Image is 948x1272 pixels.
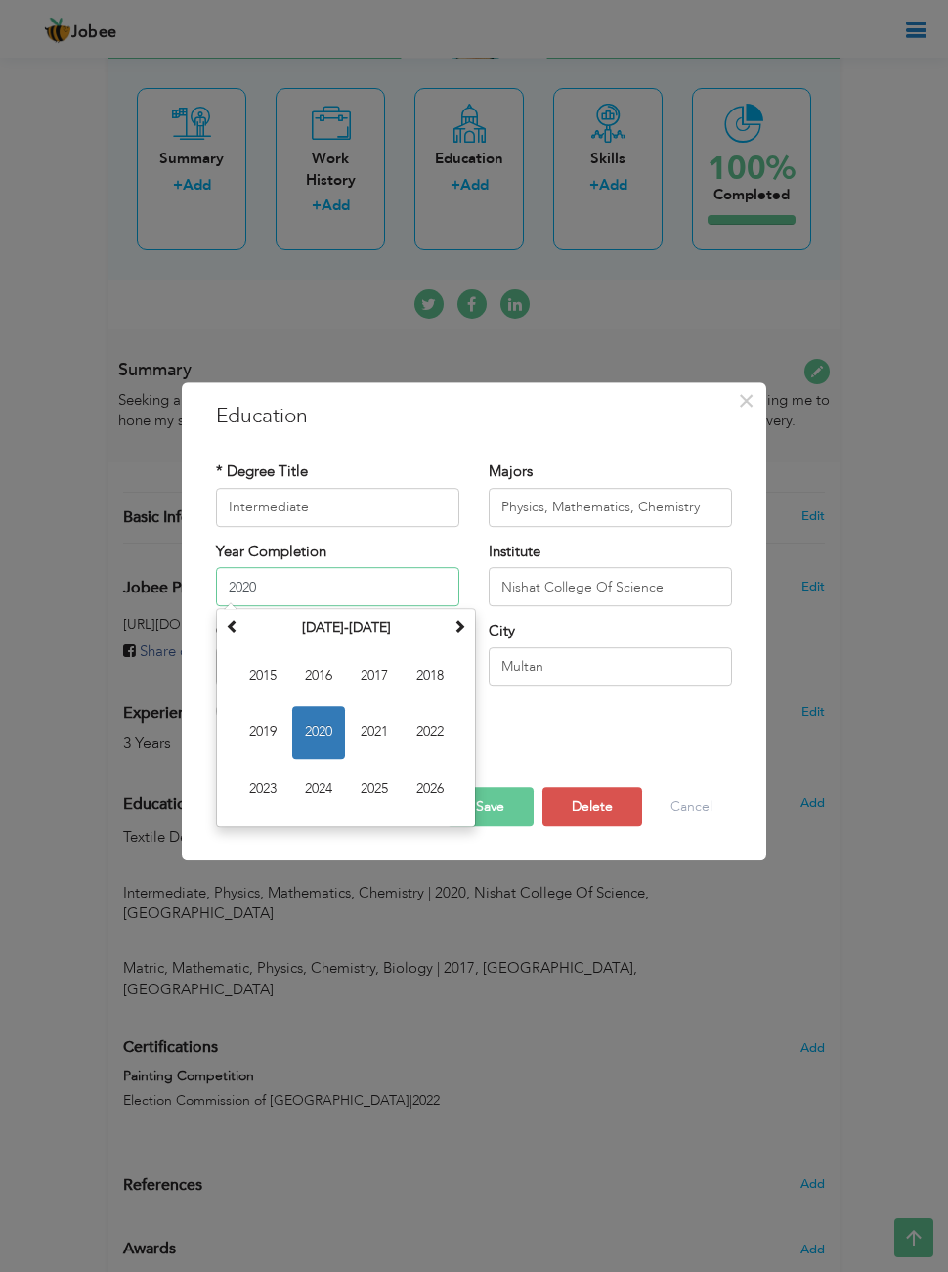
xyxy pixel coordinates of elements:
button: Save [447,787,534,826]
label: Year Completion [216,542,326,562]
span: 2025 [348,763,401,815]
label: * Degree Title [216,461,308,482]
button: Close [730,385,761,417]
span: 2018 [404,649,456,702]
span: Previous Decade [226,619,239,633]
span: 2026 [404,763,456,815]
span: 2023 [237,763,289,815]
span: 2019 [237,706,289,759]
span: 2024 [292,763,345,815]
label: Majors [489,461,533,482]
span: 2022 [404,706,456,759]
span: 2021 [348,706,401,759]
span: Next Decade [452,619,466,633]
span: 2016 [292,649,345,702]
button: Delete [542,787,642,826]
th: Select Decade [244,613,448,642]
button: Cancel [651,787,732,826]
span: 2015 [237,649,289,702]
label: Institute [489,542,540,562]
span: 2017 [348,649,401,702]
span: 2020 [292,706,345,759]
h3: Education [216,402,732,431]
span: × [738,383,754,418]
div: Add your educational degree. [123,784,825,1001]
label: City [489,621,515,641]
